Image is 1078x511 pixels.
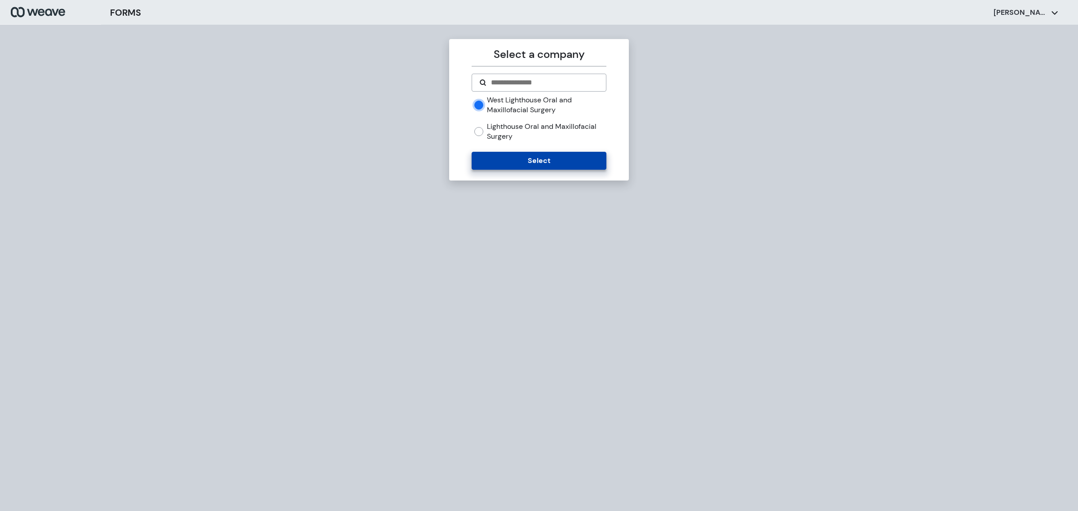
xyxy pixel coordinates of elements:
label: Lighthouse Oral and Maxillofacial Surgery [487,122,606,141]
p: [PERSON_NAME] [994,8,1047,18]
input: Search [490,77,598,88]
label: West Lighthouse Oral and Maxillofacial Surgery [487,95,606,115]
button: Select [472,152,606,170]
p: Select a company [472,46,606,62]
h3: FORMS [110,6,141,19]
